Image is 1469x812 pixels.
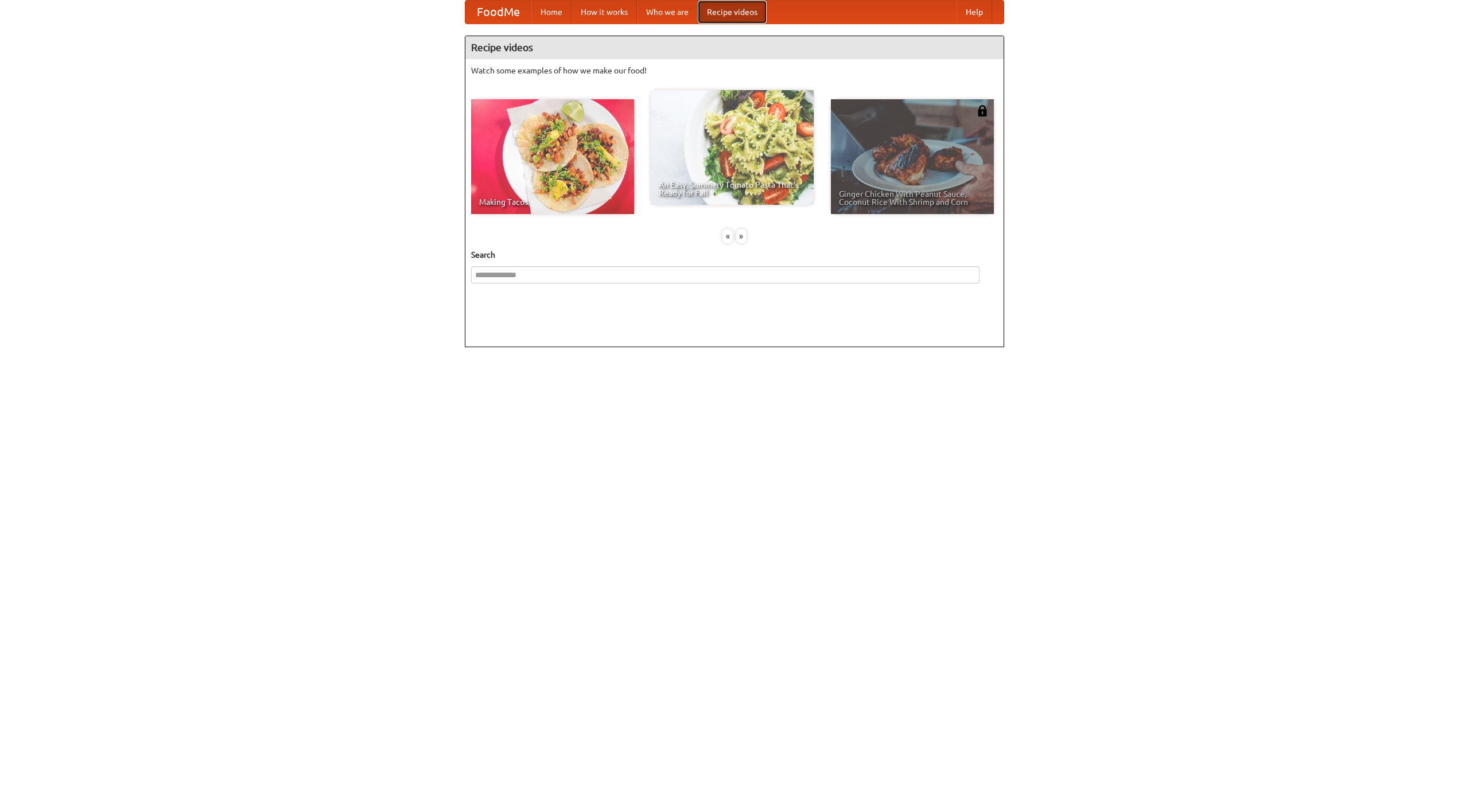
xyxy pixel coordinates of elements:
a: How it works [572,1,637,24]
p: Watch some examples of how we make our food! [471,65,998,76]
a: An Easy, Summery Tomato Pasta That's Ready for Fall [651,90,814,205]
a: FoodMe [465,1,531,24]
a: Home [531,1,572,24]
img: 483408.png [977,105,988,116]
span: An Easy, Summery Tomato Pasta That's Ready for Fall [659,181,806,197]
div: « [722,229,733,243]
div: » [736,229,747,243]
h5: Search [471,249,998,261]
a: Who we are [637,1,698,24]
a: Help [957,1,992,24]
span: Making Tacos [479,198,626,206]
a: Recipe videos [698,1,767,24]
h4: Recipe videos [465,36,1004,59]
a: Making Tacos [471,99,634,214]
